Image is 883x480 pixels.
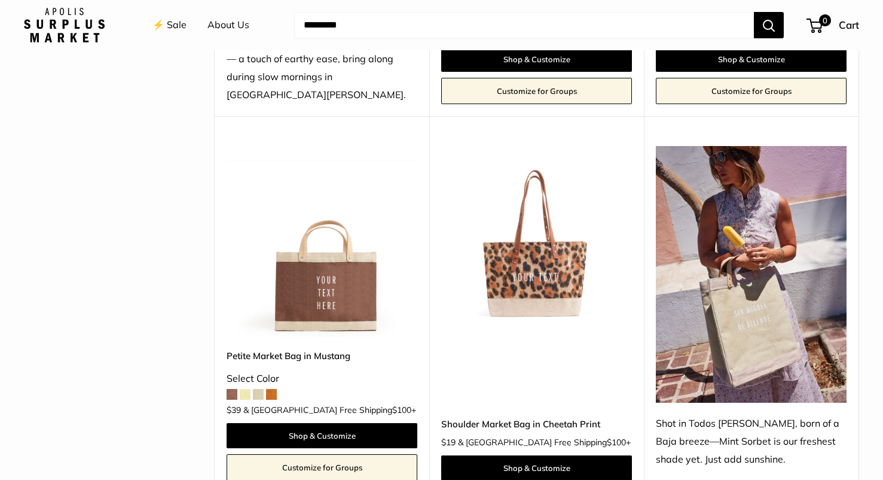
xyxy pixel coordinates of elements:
span: $100 [392,405,411,415]
a: Shop & Customize [656,47,847,72]
div: Shot in Todos [PERSON_NAME], born of a Baja breeze—Mint Sorbet is our freshest shade yet. Just ad... [656,415,847,469]
a: Customize for Groups [441,78,632,104]
a: Petite Market Bag in Mustang [227,349,417,363]
a: About Us [207,16,249,34]
div: Mustang is a rich chocolate mousse brown — a touch of earthy ease, bring along during slow mornin... [227,32,417,104]
img: Petite Market Bag in Mustang [227,146,417,337]
span: & [GEOGRAPHIC_DATA] Free Shipping + [243,406,416,414]
a: Petite Market Bag in MustangPetite Market Bag in Mustang [227,146,417,337]
div: Select Color [227,370,417,388]
a: Customize for Groups [656,78,847,104]
span: $100 [607,437,626,448]
input: Search... [294,12,754,38]
span: Cart [839,19,859,31]
img: Apolis: Surplus Market [24,8,105,42]
button: Search [754,12,784,38]
img: description_Make it yours with custom printed text. [441,146,632,337]
a: Shop & Customize [227,423,417,448]
a: 0 Cart [808,16,859,35]
span: $19 [441,437,456,448]
a: Shoulder Market Bag in Cheetah Print [441,417,632,431]
span: 0 [819,14,831,26]
span: $39 [227,405,241,415]
img: Shot in Todos Santos, born of a Baja breeze—Mint Sorbet is our freshest shade yet. Just add sunsh... [656,146,847,403]
a: description_Make it yours with custom printed text.Shoulder Market Bag in Cheetah Print [441,146,632,337]
a: Shop & Customize [441,47,632,72]
a: ⚡️ Sale [152,16,187,34]
span: & [GEOGRAPHIC_DATA] Free Shipping + [458,438,631,446]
